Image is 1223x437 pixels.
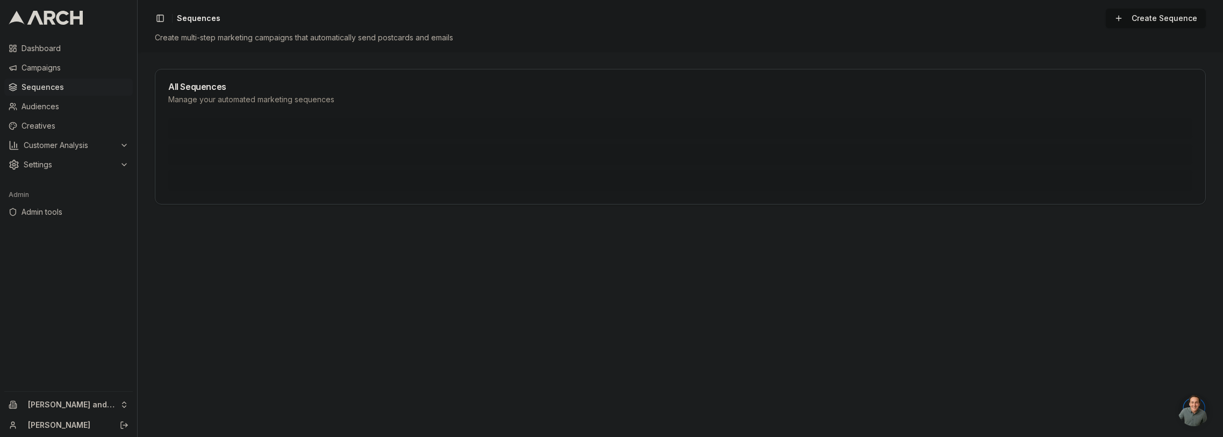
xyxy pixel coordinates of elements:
div: Admin [4,186,133,203]
a: Open chat [1178,394,1210,426]
button: Settings [4,156,133,173]
div: Manage your automated marketing sequences [168,94,1192,105]
span: Audiences [22,101,128,112]
a: Create Sequence [1106,9,1206,28]
span: Sequences [177,13,220,24]
div: Create multi-step marketing campaigns that automatically send postcards and emails [155,32,1206,43]
a: Dashboard [4,40,133,57]
nav: breadcrumb [177,13,220,24]
div: All Sequences [168,82,1192,91]
span: Settings [24,159,116,170]
a: Admin tools [4,203,133,221]
button: Log out [117,418,132,433]
span: Admin tools [22,207,128,217]
a: Audiences [4,98,133,115]
span: Dashboard [22,43,128,54]
span: Creatives [22,121,128,131]
span: Campaigns [22,62,128,73]
button: [PERSON_NAME] and Sons [4,396,133,413]
a: Campaigns [4,59,133,76]
button: Customer Analysis [4,137,133,154]
a: [PERSON_NAME] [28,420,108,431]
a: Sequences [4,79,133,96]
span: Sequences [22,82,128,93]
a: Creatives [4,117,133,135]
span: [PERSON_NAME] and Sons [28,400,116,410]
span: Customer Analysis [24,140,116,151]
